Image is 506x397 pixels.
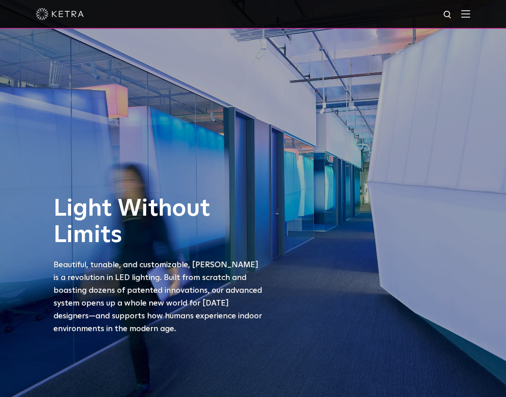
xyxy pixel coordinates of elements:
[54,258,265,335] p: Beautiful, tunable, and customizable, [PERSON_NAME] is a revolution in LED lighting. Built from s...
[443,10,453,20] img: search icon
[54,312,262,333] span: —and supports how humans experience indoor environments in the modern age.
[461,10,470,18] img: Hamburger%20Nav.svg
[36,8,84,20] img: ketra-logo-2019-white
[54,196,265,248] h1: Light Without Limits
